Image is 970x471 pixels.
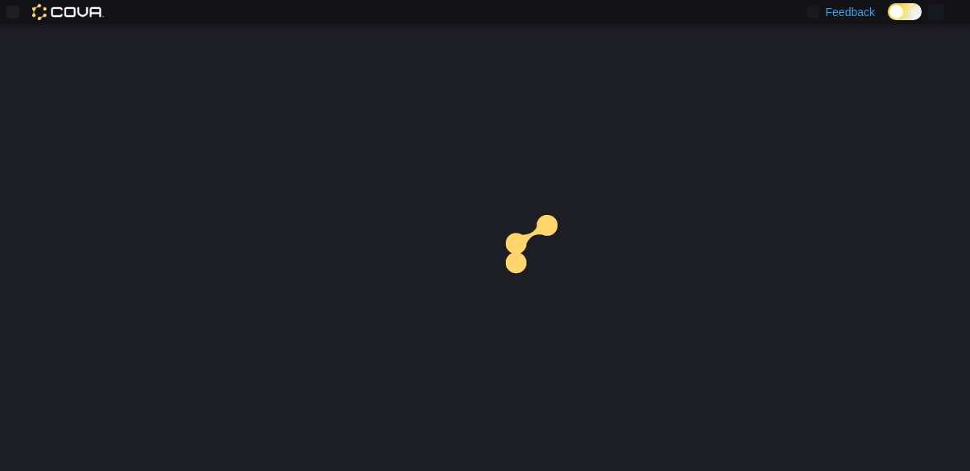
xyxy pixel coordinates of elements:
img: cova-loader [485,203,606,324]
span: Feedback [826,4,875,20]
input: Dark Mode [888,3,922,20]
span: Dark Mode [888,20,889,21]
img: Cova [32,4,104,20]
